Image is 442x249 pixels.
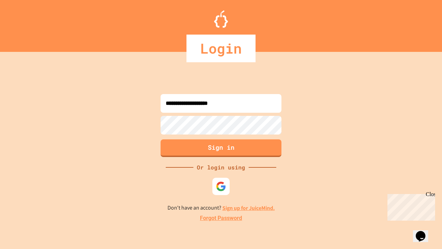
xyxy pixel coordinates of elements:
iframe: chat widget [413,221,435,242]
iframe: chat widget [385,191,435,221]
img: Logo.svg [214,10,228,28]
div: Or login using [193,163,249,172]
div: Chat with us now!Close [3,3,48,44]
img: google-icon.svg [216,181,226,192]
button: Sign in [161,139,281,157]
div: Login [186,35,256,62]
a: Sign up for JuiceMind. [222,204,275,212]
a: Forgot Password [200,214,242,222]
p: Don't have an account? [167,204,275,212]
